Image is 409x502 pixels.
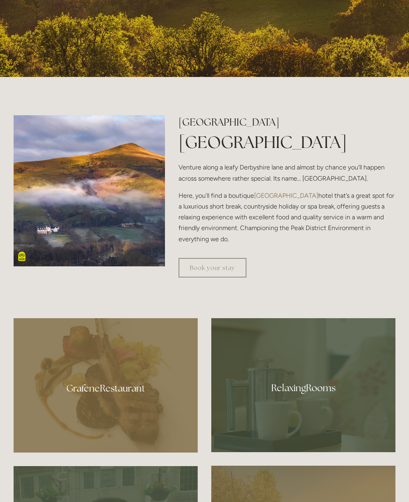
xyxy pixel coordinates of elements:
[179,115,395,129] h2: [GEOGRAPHIC_DATA]
[179,162,395,183] p: Venture along a leafy Derbyshire lane and almost by chance you'll happen across somewhere rather ...
[211,318,395,452] a: photo of a tea tray and its cups, Losehill House
[254,192,318,199] a: [GEOGRAPHIC_DATA]
[179,190,395,244] p: Here, you’ll find a boutique hotel that’s a great spot for a luxurious short break, countryside h...
[14,318,198,453] a: Cutlet and shoulder of Cabrito goat, smoked aubergine, beetroot terrine, savoy cabbage, melting b...
[179,258,246,278] a: Book your stay
[179,130,395,154] h1: [GEOGRAPHIC_DATA]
